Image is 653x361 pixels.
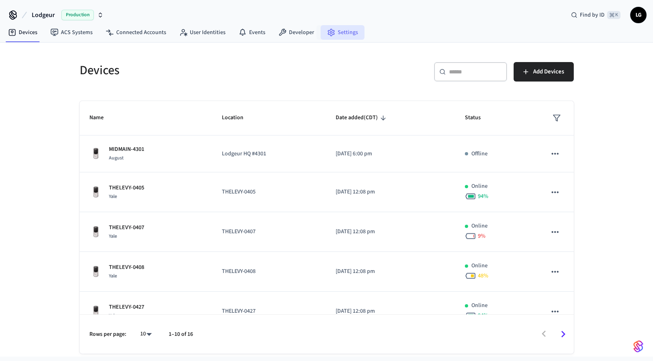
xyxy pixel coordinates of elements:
img: Yale Assure Touchscreen Wifi Smart Lock, Satin Nickel, Front [89,186,102,199]
span: 9 % [478,232,486,240]
span: Date added(CDT) [336,112,388,124]
p: THELEVY-0408 [109,263,144,272]
a: ACS Systems [44,25,99,40]
span: 48 % [478,272,488,280]
p: 1–10 of 16 [169,330,193,339]
img: Yale Assure Touchscreen Wifi Smart Lock, Satin Nickel, Front [89,305,102,318]
p: [DATE] 12:08 pm [336,307,445,316]
a: Devices [2,25,44,40]
span: 94 % [478,192,488,200]
p: THELEVY-0427 [222,307,316,316]
a: Settings [321,25,364,40]
p: Online [471,301,488,310]
button: Go to next page [553,324,573,344]
span: Yale [109,273,117,279]
span: Add Devices [533,67,564,77]
a: Developer [272,25,321,40]
span: Yale [109,233,117,240]
p: Lodgeur HQ #4301 [222,150,316,158]
button: Add Devices [514,62,574,82]
span: Yale [109,312,117,319]
span: Lodgeur [32,10,55,20]
p: THELEVY-0407 [222,228,316,236]
p: THELEVY-0405 [109,184,144,192]
p: [DATE] 12:08 pm [336,188,445,196]
span: LG [631,8,646,22]
p: THELEVY-0405 [222,188,316,196]
div: 10 [136,328,156,340]
a: Events [232,25,272,40]
span: ⌘ K [607,11,620,19]
p: [DATE] 12:08 pm [336,267,445,276]
div: Find by ID⌘ K [564,8,627,22]
p: Online [471,182,488,191]
span: Status [465,112,491,124]
img: Yale Assure Touchscreen Wifi Smart Lock, Satin Nickel, Front [89,147,102,160]
a: Connected Accounts [99,25,173,40]
a: User Identities [173,25,232,40]
span: 94 % [478,312,488,320]
p: MIDMAIN-4301 [109,145,144,154]
span: August [109,155,124,161]
span: Find by ID [580,11,605,19]
h5: Devices [80,62,322,79]
p: Rows per page: [89,330,126,339]
p: Online [471,262,488,270]
p: [DATE] 6:00 pm [336,150,445,158]
img: Yale Assure Touchscreen Wifi Smart Lock, Satin Nickel, Front [89,226,102,239]
img: Yale Assure Touchscreen Wifi Smart Lock, Satin Nickel, Front [89,265,102,278]
button: LG [630,7,646,23]
span: Production [61,10,94,20]
span: Location [222,112,254,124]
p: THELEVY-0427 [109,303,144,312]
img: SeamLogoGradient.69752ec5.svg [633,340,643,353]
span: Yale [109,193,117,200]
span: Name [89,112,114,124]
p: [DATE] 12:08 pm [336,228,445,236]
p: Online [471,222,488,230]
p: THELEVY-0407 [109,223,144,232]
p: Offline [471,150,488,158]
p: THELEVY-0408 [222,267,316,276]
